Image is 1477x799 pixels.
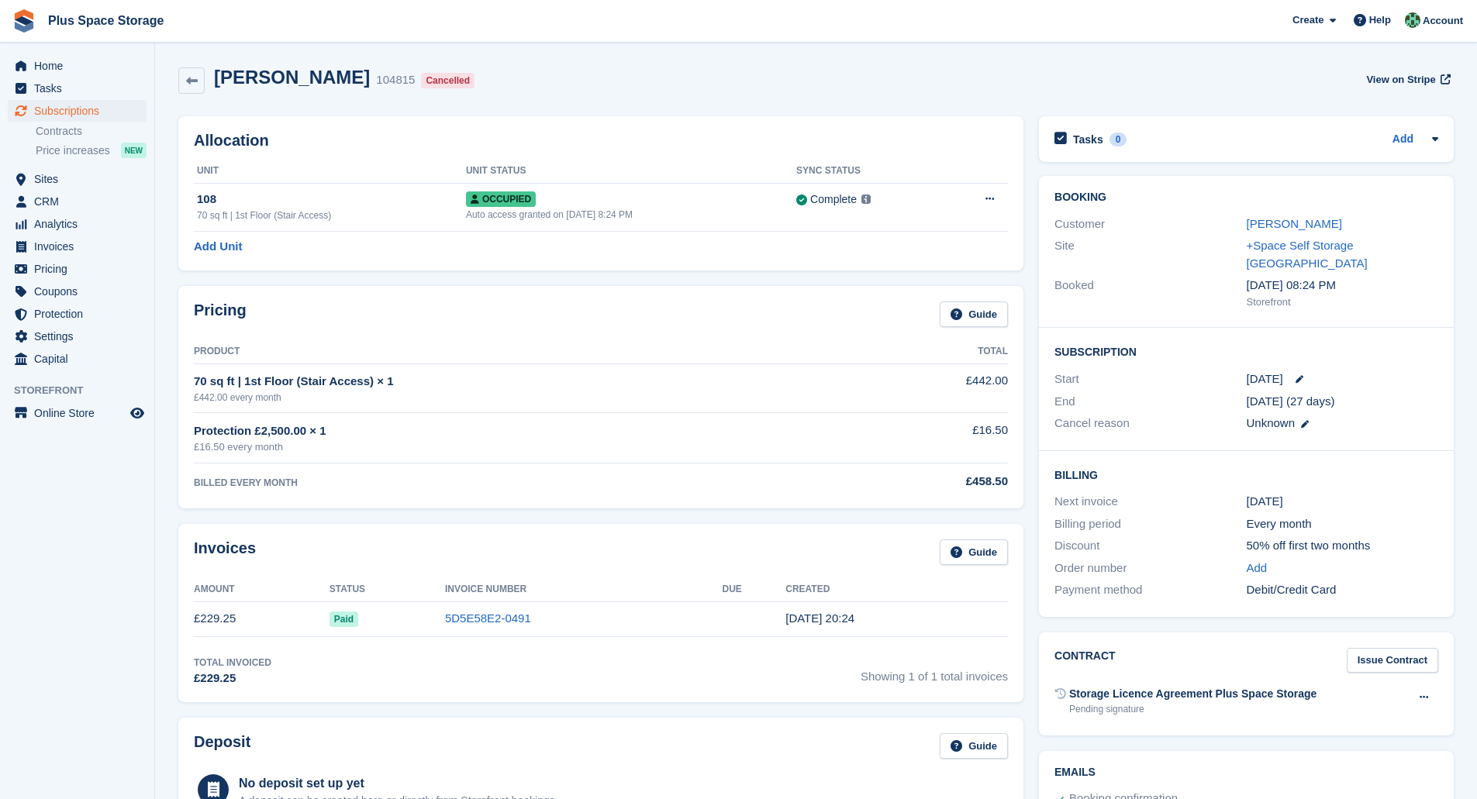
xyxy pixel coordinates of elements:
h2: Booking [1054,191,1438,204]
a: Guide [940,301,1008,327]
div: [DATE] [1247,493,1438,511]
a: Issue Contract [1347,648,1438,673]
div: Order number [1054,560,1246,577]
h2: Tasks [1073,133,1103,146]
div: Discount [1054,537,1246,555]
h2: Pricing [194,301,247,327]
th: Created [785,577,1008,602]
span: Subscriptions [34,100,127,122]
a: [PERSON_NAME] [1247,217,1342,230]
div: 70 sq ft | 1st Floor (Stair Access) × 1 [194,373,866,391]
div: £16.50 every month [194,439,866,455]
div: 104815 [376,71,415,89]
div: 108 [197,191,466,208]
span: Account [1423,13,1463,29]
div: 70 sq ft | 1st Floor (Stair Access) [197,208,466,222]
th: Amount [194,577,330,602]
a: menu [8,168,147,190]
div: Customer [1054,215,1246,233]
a: menu [8,258,147,280]
th: Unit [194,159,466,184]
div: Next invoice [1054,493,1246,511]
h2: Emails [1054,766,1438,779]
td: £442.00 [866,363,1008,412]
div: Every month [1247,515,1438,533]
div: Protection £2,500.00 × 1 [194,422,866,440]
div: End [1054,393,1246,411]
td: £229.25 [194,601,330,636]
h2: Deposit [194,733,250,759]
span: Help [1369,12,1391,28]
span: Occupied [466,191,536,207]
a: Guide [940,539,1008,565]
a: menu [8,100,147,122]
div: £229.25 [194,670,271,687]
a: menu [8,303,147,325]
th: Unit Status [466,159,796,184]
span: Invoices [34,236,127,257]
th: Invoice Number [445,577,723,602]
h2: Billing [1054,467,1438,482]
img: icon-info-grey-7440780725fd019a000dd9b08b2336e03edf1995a4989e88bcd33f0948082b44.svg [861,195,871,204]
div: 0 [1109,133,1127,146]
div: Storefront [1247,294,1438,310]
img: stora-icon-8386f47178a22dfd0bd8f6a31ec36ba5ce8667c1dd55bd0f319d3a0aa187defe.svg [12,9,36,33]
span: Home [34,55,127,77]
div: Site [1054,237,1246,272]
span: Price increases [36,143,110,158]
a: Guide [940,733,1008,759]
a: menu [8,348,147,370]
a: 5D5E58E2-0491 [445,611,531,625]
a: menu [8,55,147,77]
div: Cancel reason [1054,415,1246,432]
td: £16.50 [866,413,1008,463]
span: Online Store [34,402,127,424]
h2: Contract [1054,648,1116,673]
a: menu [8,325,147,347]
time: 2025-08-30 19:24:50 UTC [785,611,854,625]
div: 50% off first two months [1247,537,1438,555]
span: Showing 1 of 1 total invoices [861,656,1008,687]
div: £458.50 [866,473,1008,491]
div: Total Invoiced [194,656,271,670]
span: [DATE] (27 days) [1247,394,1335,408]
span: Capital [34,348,127,370]
a: View on Stripe [1360,67,1454,92]
span: Analytics [34,213,127,235]
div: Billing period [1054,515,1246,533]
span: Create [1292,12,1323,28]
th: Sync Status [796,159,944,184]
div: Auto access granted on [DATE] 8:24 PM [466,208,796,222]
th: Total [866,339,1008,364]
span: CRM [34,191,127,212]
a: Contracts [36,124,147,139]
div: Debit/Credit Card [1247,581,1438,599]
h2: Subscription [1054,343,1438,359]
h2: [PERSON_NAME] [214,67,370,88]
div: NEW [121,143,147,158]
a: +Space Self Storage [GEOGRAPHIC_DATA] [1247,239,1368,270]
a: menu [8,191,147,212]
div: Start [1054,370,1246,388]
span: Paid [330,611,358,627]
span: Settings [34,325,127,347]
a: Plus Space Storage [42,8,170,33]
h2: Invoices [194,539,256,565]
a: Add [1392,131,1413,149]
div: Booked [1054,277,1246,309]
span: Coupons [34,281,127,302]
div: Complete [810,191,857,208]
div: Payment method [1054,581,1246,599]
a: menu [8,77,147,99]
a: Add Unit [194,238,242,256]
div: Storage Licence Agreement Plus Space Storage [1069,686,1317,702]
a: Preview store [128,404,147,422]
span: Storefront [14,383,154,398]
div: BILLED EVERY MONTH [194,476,866,490]
span: Tasks [34,77,127,99]
span: Sites [34,168,127,190]
th: Due [723,577,786,602]
div: [DATE] 08:24 PM [1247,277,1438,294]
div: Cancelled [421,73,475,88]
a: menu [8,281,147,302]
